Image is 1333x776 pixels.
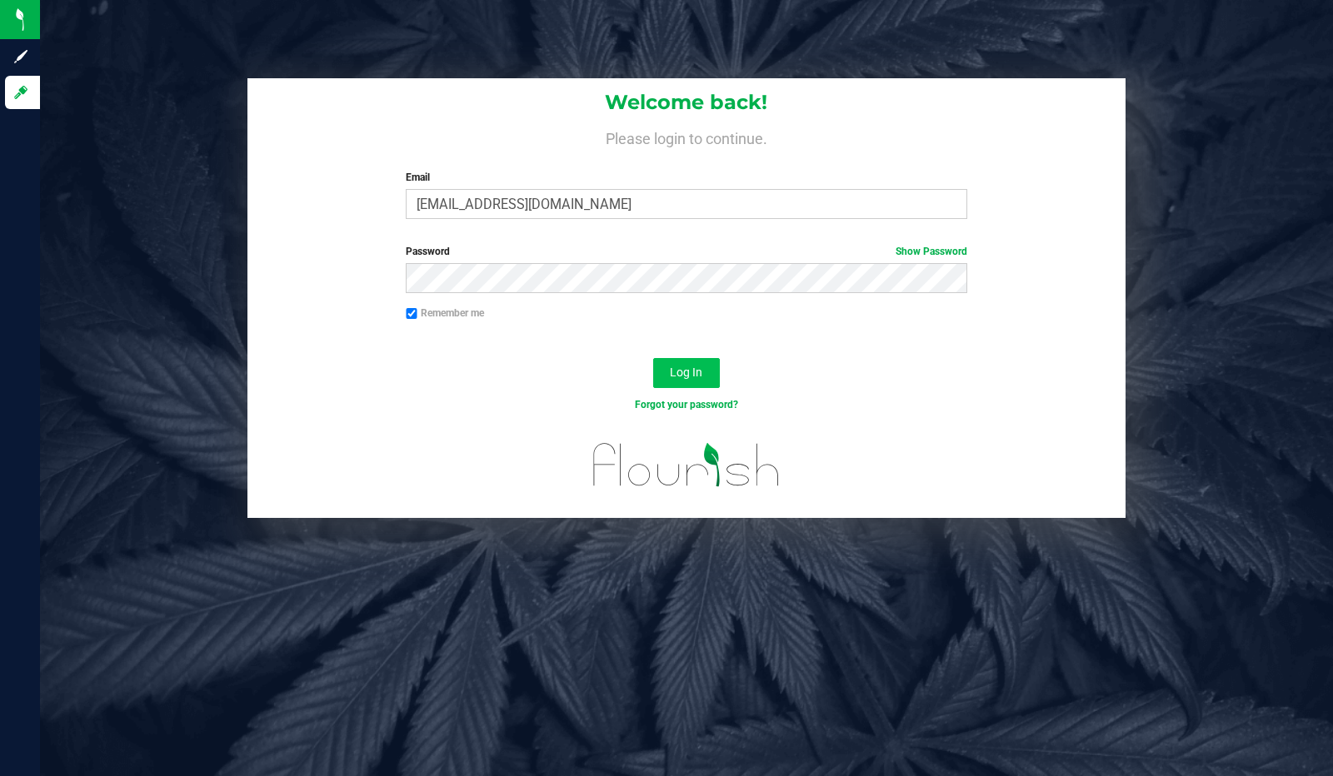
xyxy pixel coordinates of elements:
[635,399,738,410] a: Forgot your password?
[12,48,29,65] inline-svg: Sign up
[247,127,1126,147] h4: Please login to continue.
[896,246,967,257] a: Show Password
[12,84,29,101] inline-svg: Log in
[406,170,966,185] label: Email
[406,308,417,320] input: Remember me
[670,366,702,379] span: Log In
[406,246,450,257] span: Password
[577,430,796,500] img: flourish_logo.svg
[247,92,1126,113] h1: Welcome back!
[653,358,720,388] button: Log In
[406,306,484,321] label: Remember me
